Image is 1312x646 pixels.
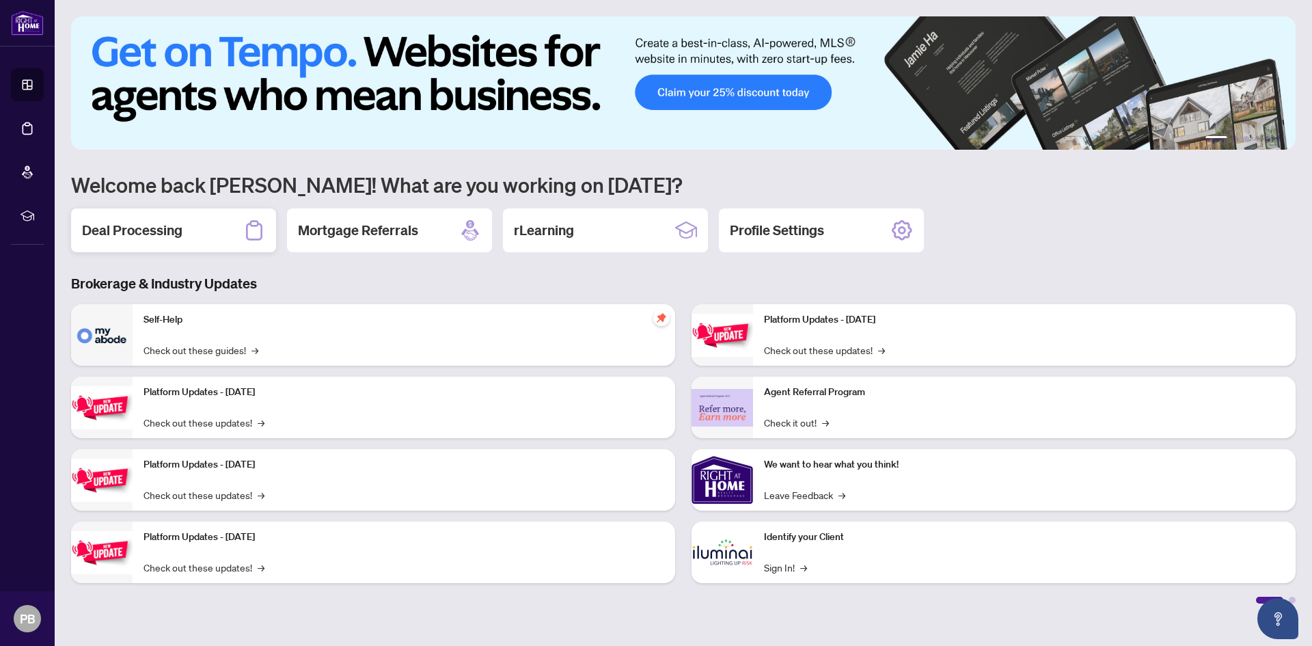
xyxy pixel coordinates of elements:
[878,342,885,358] span: →
[258,415,264,430] span: →
[764,457,1285,472] p: We want to hear what you think!
[692,314,753,357] img: Platform Updates - June 23, 2025
[143,487,264,502] a: Check out these updates!→
[71,386,133,429] img: Platform Updates - September 16, 2025
[71,16,1296,150] img: Slide 0
[692,522,753,583] img: Identify your Client
[143,312,664,327] p: Self-Help
[143,530,664,545] p: Platform Updates - [DATE]
[838,487,845,502] span: →
[143,342,258,358] a: Check out these guides!→
[764,415,829,430] a: Check it out!→
[692,389,753,427] img: Agent Referral Program
[71,274,1296,293] h3: Brokerage & Industry Updates
[258,487,264,502] span: →
[653,310,670,326] span: pushpin
[298,221,418,240] h2: Mortgage Referrals
[1244,136,1249,142] button: 3
[143,385,664,400] p: Platform Updates - [DATE]
[71,172,1296,198] h1: Welcome back [PERSON_NAME]! What are you working on [DATE]?
[143,457,664,472] p: Platform Updates - [DATE]
[71,459,133,502] img: Platform Updates - July 21, 2025
[800,560,807,575] span: →
[251,342,258,358] span: →
[82,221,182,240] h2: Deal Processing
[1255,136,1260,142] button: 4
[764,342,885,358] a: Check out these updates!→
[692,449,753,511] img: We want to hear what you think!
[764,312,1285,327] p: Platform Updates - [DATE]
[143,560,264,575] a: Check out these updates!→
[764,530,1285,545] p: Identify your Client
[764,487,845,502] a: Leave Feedback→
[1233,136,1238,142] button: 2
[11,10,44,36] img: logo
[730,221,824,240] h2: Profile Settings
[764,385,1285,400] p: Agent Referral Program
[71,531,133,574] img: Platform Updates - July 8, 2025
[20,609,36,628] span: PB
[1205,136,1227,142] button: 1
[1266,136,1271,142] button: 5
[143,415,264,430] a: Check out these updates!→
[1257,598,1298,639] button: Open asap
[258,560,264,575] span: →
[822,415,829,430] span: →
[71,304,133,366] img: Self-Help
[514,221,574,240] h2: rLearning
[764,560,807,575] a: Sign In!→
[1276,136,1282,142] button: 6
